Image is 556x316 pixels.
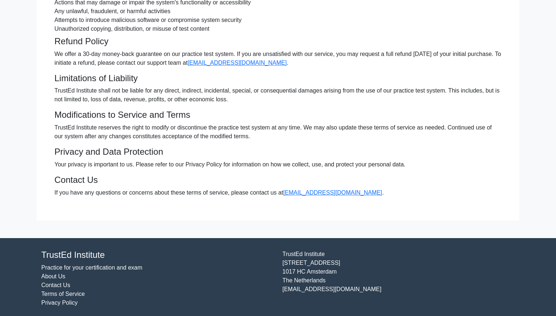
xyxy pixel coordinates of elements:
[54,36,502,47] h4: Refund Policy
[54,16,502,25] li: Attempts to introduce malicious software or compromise system security
[54,123,502,141] p: TrustEd Institute reserves the right to modify or discontinue the practice test system at any tim...
[188,60,287,66] a: [EMAIL_ADDRESS][DOMAIN_NAME]
[54,188,502,197] p: If you have any questions or concerns about these terms of service, please contact us at .
[54,110,502,120] h4: Modifications to Service and Terms
[278,250,519,307] div: TrustEd Institute [STREET_ADDRESS] 1017 HC Amsterdam The Netherlands [EMAIL_ADDRESS][DOMAIN_NAME]
[41,300,78,306] a: Privacy Policy
[54,147,502,157] h4: Privacy and Data Protection
[54,50,502,67] p: We offer a 30-day money-back guarantee on our practice test system. If you are unsatisfied with o...
[54,86,502,104] p: TrustEd Institute shall not be liable for any direct, indirect, incidental, special, or consequen...
[41,273,65,279] a: About Us
[54,175,502,185] h4: Contact Us
[54,73,502,84] h4: Limitations of Liability
[54,160,502,169] p: Your privacy is important to us. Please refer to our Privacy Policy for information on how we col...
[283,189,382,196] a: [EMAIL_ADDRESS][DOMAIN_NAME]
[41,250,274,260] h4: TrustEd Institute
[41,264,142,271] a: Practice for your certification and exam
[54,7,502,16] li: Any unlawful, fraudulent, or harmful activities
[54,25,502,33] li: Unauthorized copying, distribution, or misuse of test content
[41,282,70,288] a: Contact Us
[41,291,85,297] a: Terms of Service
